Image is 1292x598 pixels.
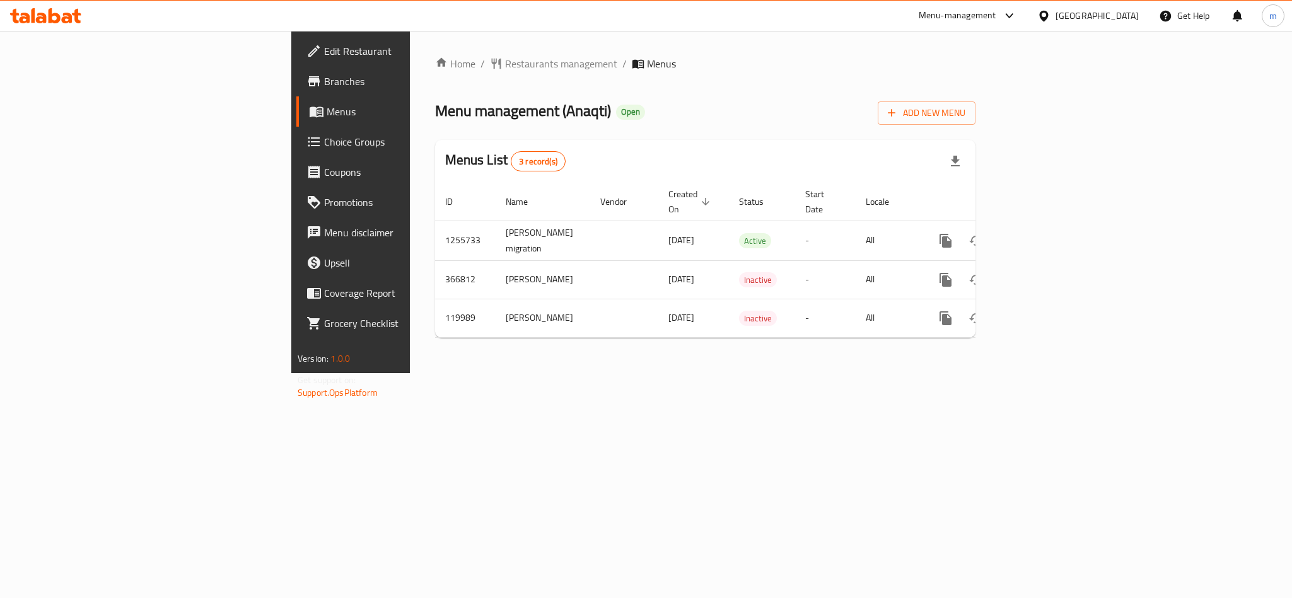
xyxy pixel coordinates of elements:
[324,225,497,240] span: Menu disclaimer
[496,299,590,337] td: [PERSON_NAME]
[296,248,507,278] a: Upsell
[856,299,921,337] td: All
[795,260,856,299] td: -
[961,226,991,256] button: Change Status
[505,56,617,71] span: Restaurants management
[298,350,329,367] span: Version:
[616,105,645,120] div: Open
[296,96,507,127] a: Menus
[795,221,856,260] td: -
[445,151,566,171] h2: Menus List
[739,273,777,287] span: Inactive
[856,260,921,299] td: All
[739,311,777,326] span: Inactive
[296,217,507,248] a: Menu disclaimer
[490,56,617,71] a: Restaurants management
[296,36,507,66] a: Edit Restaurant
[324,316,497,331] span: Grocery Checklist
[961,303,991,333] button: Change Status
[324,74,497,89] span: Branches
[324,195,497,210] span: Promotions
[506,194,544,209] span: Name
[668,271,694,287] span: [DATE]
[324,164,497,180] span: Coupons
[600,194,643,209] span: Vendor
[647,56,676,71] span: Menus
[795,299,856,337] td: -
[931,303,961,333] button: more
[888,105,965,121] span: Add New Menu
[668,232,694,248] span: [DATE]
[739,194,780,209] span: Status
[940,146,970,176] div: Export file
[866,194,905,209] span: Locale
[1269,9,1277,23] span: m
[435,56,975,71] nav: breadcrumb
[739,272,777,287] div: Inactive
[296,66,507,96] a: Branches
[296,278,507,308] a: Coverage Report
[435,96,611,125] span: Menu management ( Anaqti )
[296,157,507,187] a: Coupons
[856,221,921,260] td: All
[622,56,627,71] li: /
[324,285,497,301] span: Coverage Report
[511,151,566,171] div: Total records count
[296,187,507,217] a: Promotions
[805,187,841,217] span: Start Date
[496,260,590,299] td: [PERSON_NAME]
[1056,9,1139,23] div: [GEOGRAPHIC_DATA]
[296,127,507,157] a: Choice Groups
[931,265,961,295] button: more
[435,183,1062,338] table: enhanced table
[327,104,497,119] span: Menus
[921,183,1062,221] th: Actions
[330,350,350,367] span: 1.0.0
[511,156,565,168] span: 3 record(s)
[668,309,694,326] span: [DATE]
[878,101,975,125] button: Add New Menu
[298,384,378,401] a: Support.OpsPlatform
[296,308,507,338] a: Grocery Checklist
[668,187,714,217] span: Created On
[616,106,645,117] span: Open
[298,372,356,388] span: Get support on:
[324,43,497,59] span: Edit Restaurant
[324,134,497,149] span: Choice Groups
[445,194,469,209] span: ID
[739,234,771,248] span: Active
[931,226,961,256] button: more
[739,233,771,248] div: Active
[961,265,991,295] button: Change Status
[324,255,497,270] span: Upsell
[919,8,996,23] div: Menu-management
[496,221,590,260] td: [PERSON_NAME] migration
